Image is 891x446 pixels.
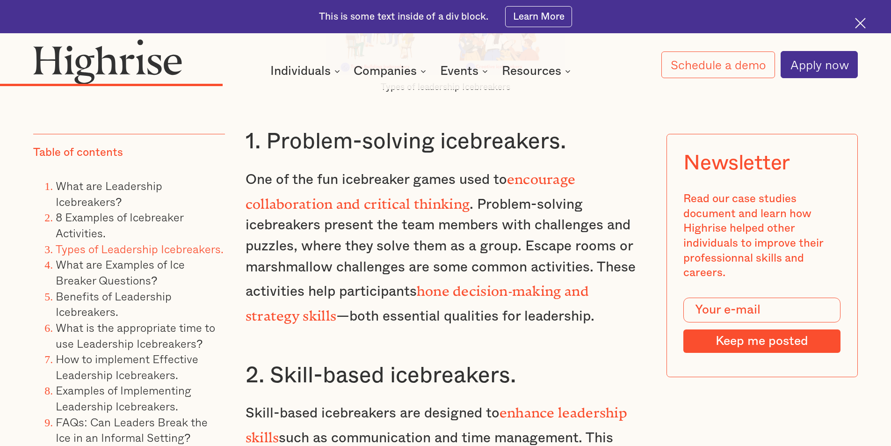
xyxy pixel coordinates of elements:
[246,171,576,205] strong: encourage collaboration and critical thinking
[56,256,185,289] a: What are Examples of Ice Breaker Questions?
[56,177,162,210] a: What are Leadership Icebreakers?
[270,66,331,77] div: Individuals
[440,66,478,77] div: Events
[683,192,840,281] div: Read our case studies document and learn how Highrise helped other individuals to improve their p...
[33,146,123,161] div: Table of contents
[505,6,572,27] a: Learn More
[56,208,183,241] a: 8 Examples of Icebreaker Activities.
[319,10,488,23] div: This is some text inside of a div block.
[683,151,790,175] div: Newsletter
[683,298,840,323] input: Your e-mail
[440,66,491,77] div: Events
[855,18,866,29] img: Cross icon
[56,240,224,257] a: Types of Leadership Icebreakers.
[661,51,775,78] a: Schedule a demo
[246,128,646,156] h3: 1. Problem-solving icebreakers.
[56,350,198,383] a: How to implement Effective Leadership Icebreakers.
[502,66,561,77] div: Resources
[502,66,573,77] div: Resources
[246,362,646,390] h3: 2. Skill-based icebreakers.
[270,66,343,77] div: Individuals
[246,405,627,439] strong: enhance leadership skills
[56,319,215,352] a: What is the appropriate time to use Leadership Icebreakers?
[683,298,840,353] form: Modal Form
[683,329,840,353] input: Keep me posted
[246,283,589,317] strong: hone decision-making and strategy skills
[33,39,182,84] img: Highrise logo
[56,287,172,321] a: Benefits of Leadership Icebreakers.
[246,166,646,327] p: One of the fun icebreaker games used to . Problem-solving icebreakers present the team members wi...
[354,66,417,77] div: Companies
[354,66,429,77] div: Companies
[781,51,858,78] a: Apply now
[56,381,191,415] a: Examples of Implementing Leadership Icebreakers.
